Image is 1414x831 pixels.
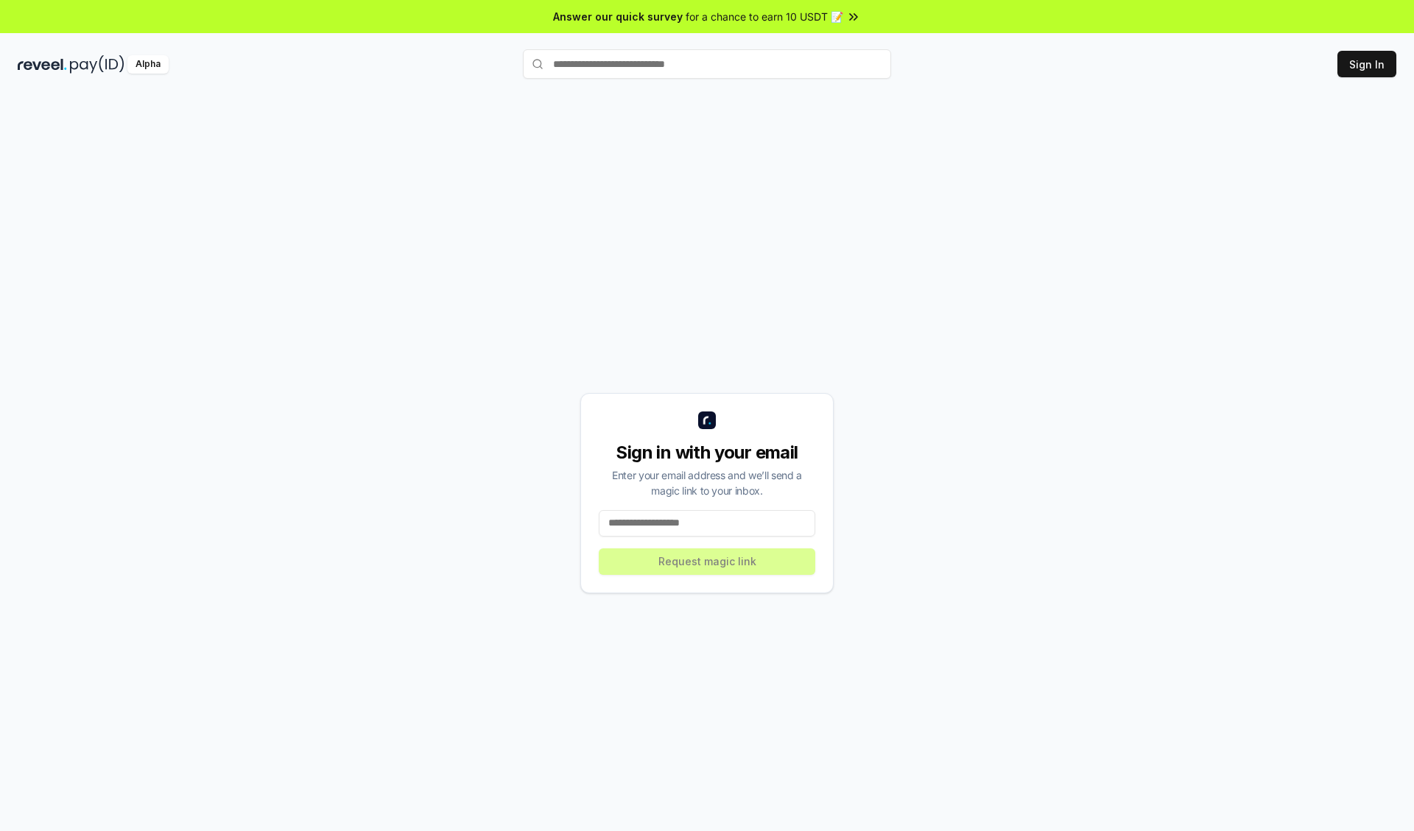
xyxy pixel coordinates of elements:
div: Alpha [127,55,169,74]
span: for a chance to earn 10 USDT 📝 [686,9,843,24]
button: Sign In [1337,51,1396,77]
img: logo_small [698,411,716,429]
img: pay_id [70,55,124,74]
img: reveel_dark [18,55,67,74]
div: Sign in with your email [599,441,815,464]
div: Enter your email address and we’ll send a magic link to your inbox. [599,467,815,498]
span: Answer our quick survey [553,9,683,24]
